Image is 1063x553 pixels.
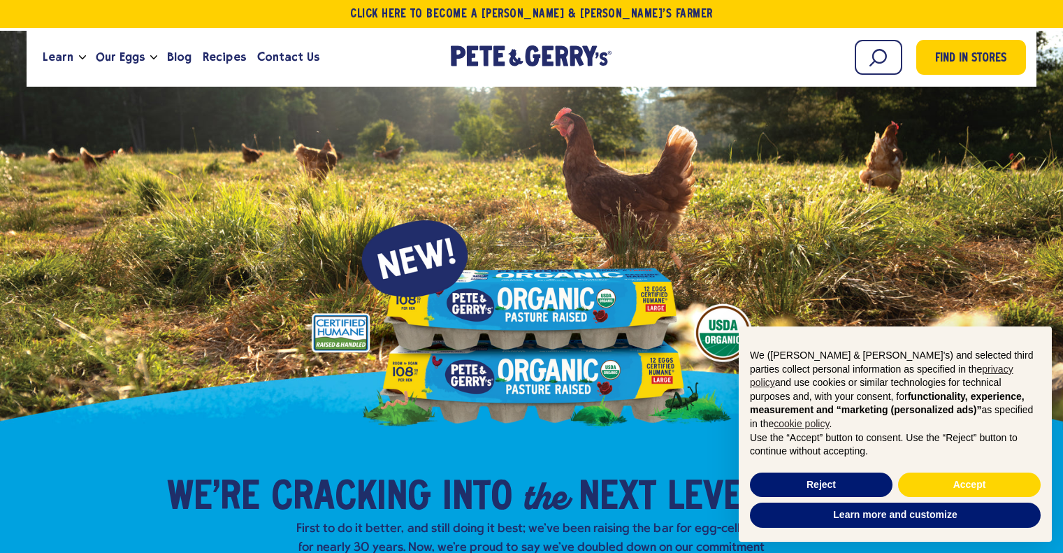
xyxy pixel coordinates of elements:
p: We ([PERSON_NAME] & [PERSON_NAME]'s) and selected third parties collect personal information as s... [750,349,1041,431]
p: Use the “Accept” button to consent. Use the “Reject” button to continue without accepting. [750,431,1041,459]
button: Open the dropdown menu for Our Eggs [150,55,157,60]
button: Open the dropdown menu for Learn [79,55,86,60]
span: Learn [43,48,73,66]
span: Recipes [203,48,245,66]
em: the [523,471,567,521]
a: Blog [161,38,197,76]
span: We’re [167,477,260,519]
div: Notice [728,315,1063,553]
a: Find in Stores [916,40,1026,75]
span: Cracking [271,477,431,519]
span: Level [667,477,759,519]
input: Search [855,40,902,75]
a: cookie policy [774,418,829,429]
span: Find in Stores [935,50,1006,69]
span: Our Eggs [96,48,145,66]
span: Contact Us [257,48,319,66]
a: Our Eggs [90,38,150,76]
button: Learn more and customize [750,503,1041,528]
button: Reject [750,473,892,498]
span: Blog [167,48,191,66]
span: into [442,477,512,519]
a: Learn [37,38,79,76]
a: Contact Us [252,38,325,76]
span: Next [579,477,656,519]
button: Accept [898,473,1041,498]
a: Recipes [197,38,251,76]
